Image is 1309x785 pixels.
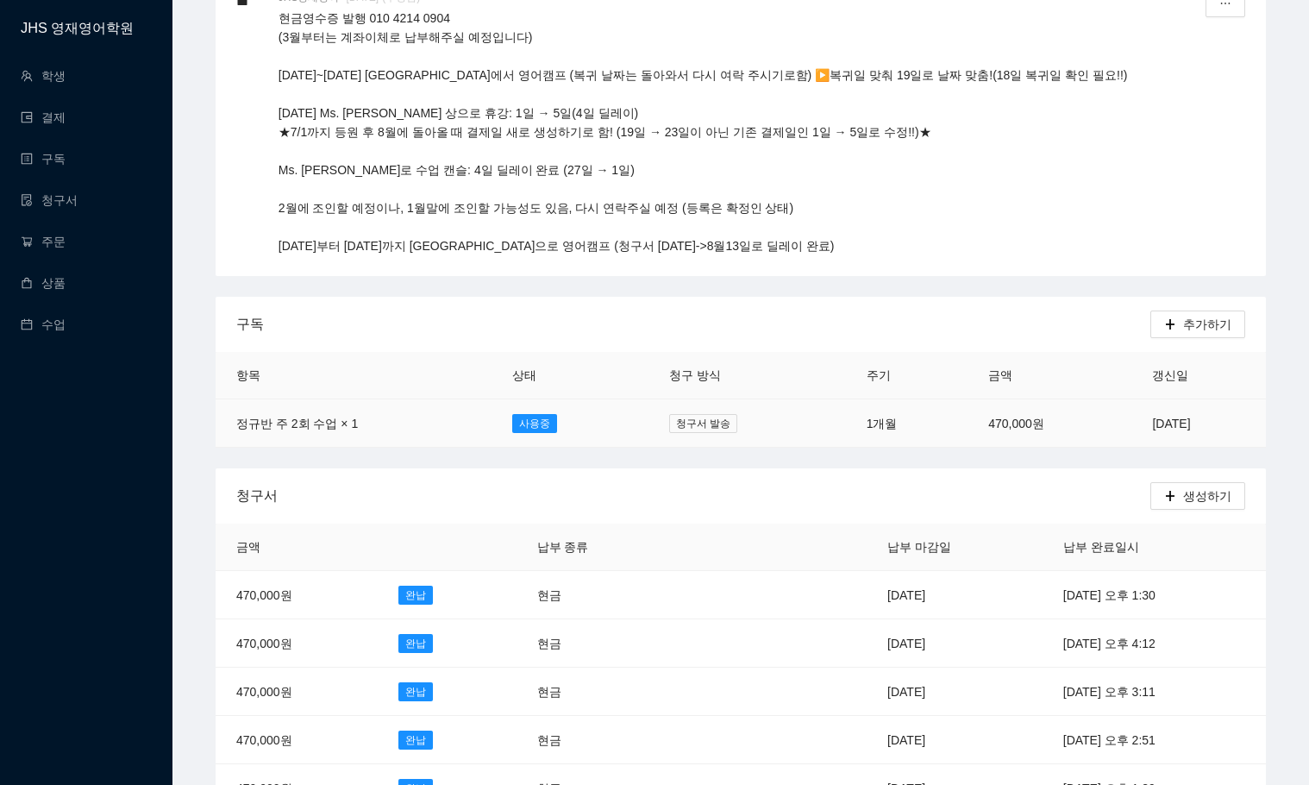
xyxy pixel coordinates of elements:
[21,235,66,248] a: shopping-cart주문
[398,682,433,701] span: 완납
[867,571,1043,619] td: [DATE]
[216,399,492,448] td: 정규반 주 2회 수업 × 1
[216,524,378,571] th: 금액
[1164,490,1176,504] span: plus
[21,69,66,83] a: team학생
[517,668,672,716] td: 현금
[1183,487,1231,506] span: 생성하기
[968,352,1131,399] th: 금액
[236,299,1150,349] div: 구독
[492,352,648,399] th: 상태
[1164,318,1176,332] span: plus
[398,731,433,750] span: 완납
[236,471,1150,520] div: 청구서
[867,668,1043,716] td: [DATE]
[648,352,846,399] th: 청구 방식
[1131,399,1266,448] td: [DATE]
[1043,668,1266,716] td: [DATE] 오후 3:11
[846,399,968,448] td: 1개월
[1150,482,1245,510] button: plus생성하기
[21,317,66,331] a: calendar수업
[867,619,1043,668] td: [DATE]
[1131,352,1266,399] th: 갱신일
[21,152,66,166] a: profile구독
[398,634,433,653] span: 완납
[1150,311,1245,338] button: plus추가하기
[216,668,378,716] td: 470,000원
[216,352,492,399] th: 항목
[669,414,737,433] span: 청구서 발송
[21,193,78,207] a: file-done청구서
[21,110,66,124] a: wallet결제
[398,586,433,605] span: 완납
[517,571,672,619] td: 현금
[968,399,1131,448] td: 470,000원
[517,619,672,668] td: 현금
[1043,716,1266,764] td: [DATE] 오후 2:51
[216,716,378,764] td: 470,000원
[517,716,672,764] td: 현금
[216,571,378,619] td: 470,000원
[1043,524,1266,571] th: 납부 완료일시
[1043,571,1266,619] td: [DATE] 오후 1:30
[867,716,1043,764] td: [DATE]
[21,276,66,290] a: shopping상품
[1043,619,1266,668] td: [DATE] 오후 4:12
[867,524,1043,571] th: 납부 마감일
[846,352,968,399] th: 주기
[216,619,378,668] td: 470,000원
[1183,315,1231,334] span: 추가하기
[517,524,672,571] th: 납부 종류
[279,9,1162,255] p: 현금영수증 발행 010 4214 0904 (3월부터는 계좌이체로 납부해주실 예정입니다) [DATE]~[DATE] [GEOGRAPHIC_DATA]에서 영어캠프 (복귀 날짜는 돌...
[512,414,557,433] span: 사용중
